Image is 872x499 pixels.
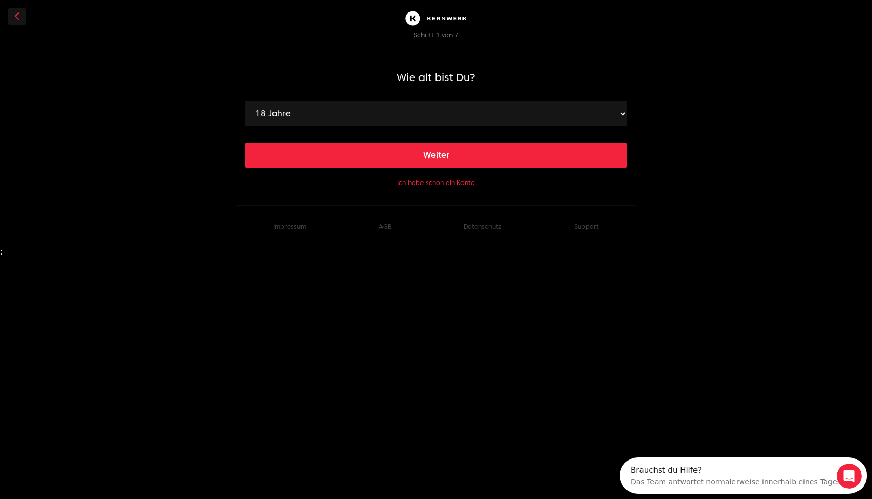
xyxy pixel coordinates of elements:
span: Schritt 1 von 7 [414,31,458,39]
a: AGB [379,222,391,230]
div: Brauchst du Hilfe? [11,9,223,17]
img: Kernwerk® [403,8,469,29]
h1: Wie alt bist Du? [245,70,627,85]
button: Ich habe schon ein Konto [397,179,475,187]
div: Das Team antwortet normalerweise innerhalb eines Tages. [11,17,223,28]
a: Impressum [273,222,306,230]
button: Weiter [245,143,627,168]
button: Support [574,222,599,231]
iframe: Intercom live chat [837,464,862,489]
a: Datenschutz [464,222,501,230]
iframe: Intercom live chat Discovery-Launcher [620,457,867,494]
div: Intercom-Nachrichtendienst öffnen [4,4,254,33]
